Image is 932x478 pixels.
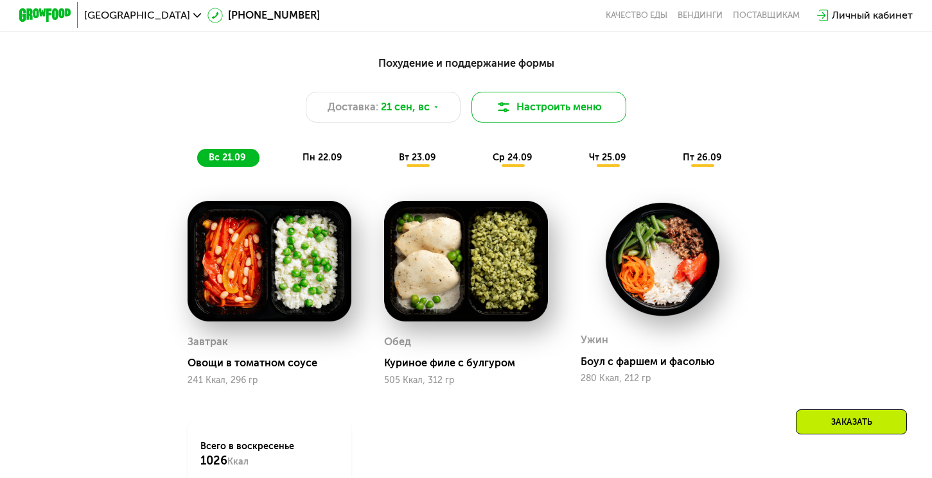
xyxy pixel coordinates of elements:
[328,99,378,115] span: Доставка:
[832,8,913,23] div: Личный кабинет
[493,152,532,163] span: ср 24.09
[581,373,744,384] div: 280 Ккал, 212 гр
[733,10,800,21] div: поставщикам
[606,10,667,21] a: Качество еды
[471,92,627,123] button: Настроить меню
[209,152,246,163] span: вс 21.09
[678,10,723,21] a: Вендинги
[200,440,339,468] div: Всего в воскресенье
[384,357,558,370] div: Куриное филе с булгуром
[581,330,608,350] div: Ужин
[83,55,849,71] div: Похудение и поддержание формы
[683,152,722,163] span: пт 26.09
[188,332,228,352] div: Завтрак
[207,8,320,23] a: [PHONE_NUMBER]
[589,152,626,163] span: чт 25.09
[796,409,907,434] div: Заказать
[581,355,755,368] div: Боул с фаршем и фасолью
[381,99,430,115] span: 21 сен, вс
[303,152,342,163] span: пн 22.09
[84,10,190,21] span: [GEOGRAPHIC_DATA]
[399,152,436,163] span: вт 23.09
[188,375,351,386] div: 241 Ккал, 296 гр
[188,357,362,370] div: Овощи в томатном соусе
[200,454,227,468] span: 1026
[384,375,548,386] div: 505 Ккал, 312 гр
[384,332,411,352] div: Обед
[227,456,249,467] span: Ккал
